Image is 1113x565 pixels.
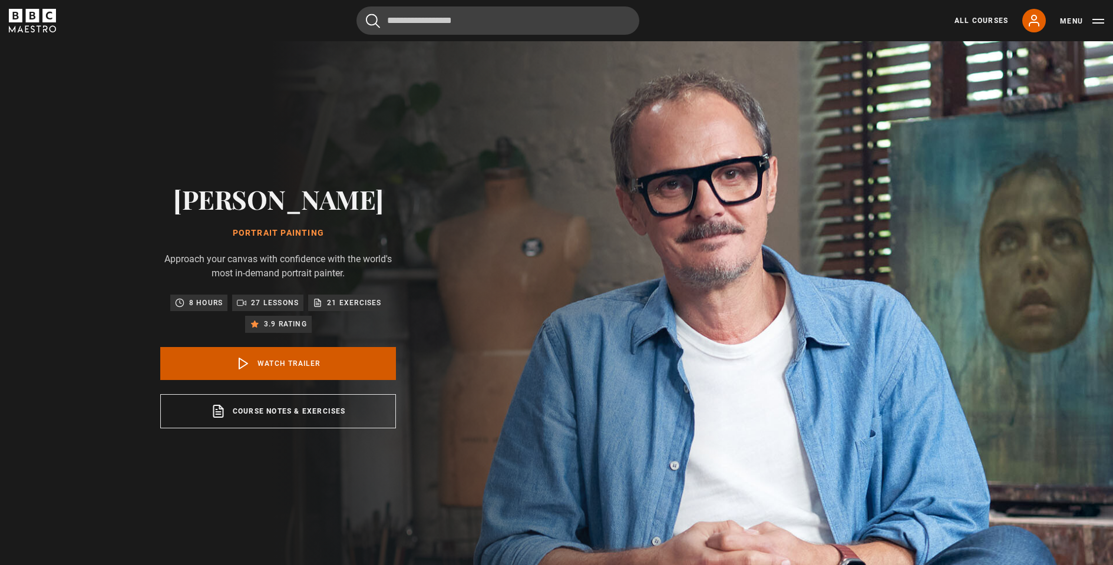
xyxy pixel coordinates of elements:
svg: BBC Maestro [9,9,56,32]
a: Course notes & exercises [160,394,396,428]
button: Submit the search query [366,14,380,28]
a: All Courses [955,15,1008,26]
p: 3.9 rating [264,318,307,330]
p: Approach your canvas with confidence with the world's most in-demand portrait painter. [160,252,396,280]
button: Toggle navigation [1060,15,1104,27]
h1: Portrait Painting [160,229,396,238]
input: Search [356,6,639,35]
p: 8 hours [189,297,223,309]
h2: [PERSON_NAME] [160,184,396,214]
a: Watch Trailer [160,347,396,380]
p: 27 lessons [251,297,299,309]
p: 21 exercises [327,297,381,309]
